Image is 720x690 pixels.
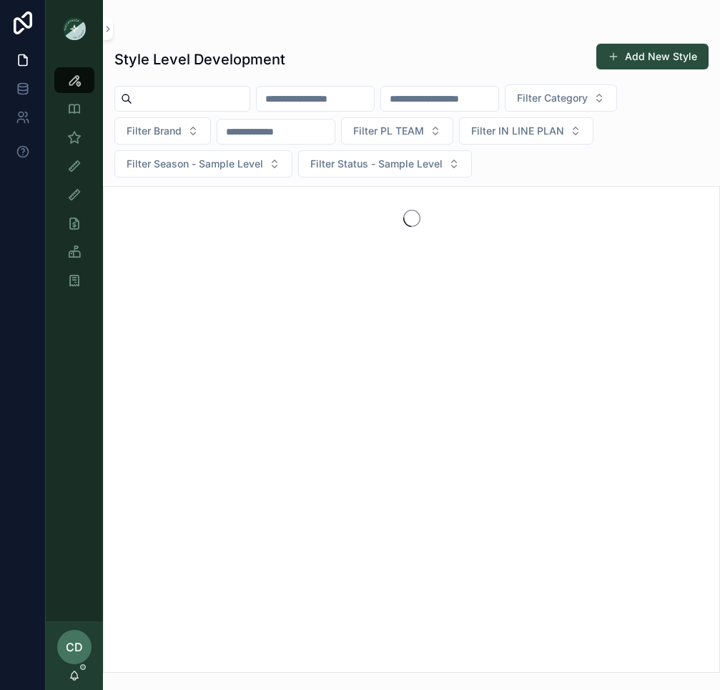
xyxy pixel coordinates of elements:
[353,124,424,138] span: Filter PL TEAM
[127,157,263,171] span: Filter Season - Sample Level
[66,638,83,656] span: CD
[471,124,564,138] span: Filter IN LINE PLAN
[596,44,709,69] button: Add New Style
[114,49,285,69] h1: Style Level Development
[127,124,182,138] span: Filter Brand
[63,17,86,40] img: App logo
[459,117,593,145] button: Select Button
[310,157,443,171] span: Filter Status - Sample Level
[114,117,211,145] button: Select Button
[517,91,588,105] span: Filter Category
[341,117,453,145] button: Select Button
[46,57,103,312] div: scrollable content
[114,150,292,178] button: Select Button
[505,84,617,112] button: Select Button
[298,150,472,178] button: Select Button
